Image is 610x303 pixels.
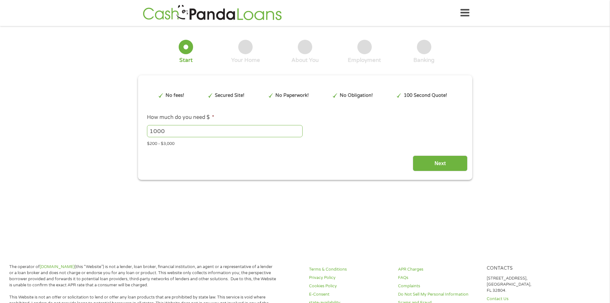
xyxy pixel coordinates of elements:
[215,92,244,99] p: Secured Site!
[309,283,390,289] a: Cookies Policy
[309,291,390,298] a: E-Consent
[413,156,468,171] input: Next
[147,139,463,147] div: $200 - $3,000
[147,114,214,121] label: How much do you need $
[141,4,284,22] img: GetLoanNow Logo
[291,57,319,64] div: About You
[340,92,373,99] p: No Obligation!
[231,57,260,64] div: Your Home
[398,283,479,289] a: Complaints
[275,92,309,99] p: No Paperwork!
[40,264,75,269] a: [DOMAIN_NAME]
[404,92,447,99] p: 100 Second Quote!
[487,275,568,294] p: [STREET_ADDRESS], [GEOGRAPHIC_DATA], FL 32804.
[179,57,193,64] div: Start
[309,266,390,273] a: Terms & Conditions
[487,265,568,272] h4: Contacts
[398,266,479,273] a: APR Charges
[9,264,276,288] p: The operator of (this “Website”) is not a lender, loan broker, financial institution, an agent or...
[348,57,381,64] div: Employment
[398,275,479,281] a: FAQs
[166,92,184,99] p: No fees!
[398,291,479,298] a: Do Not Sell My Personal Information
[413,57,435,64] div: Banking
[309,275,390,281] a: Privacy Policy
